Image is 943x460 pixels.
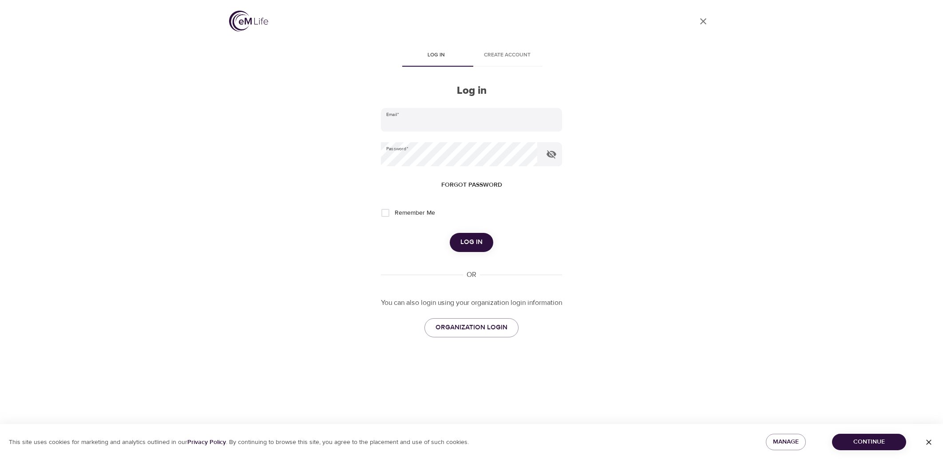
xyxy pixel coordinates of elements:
span: Remember Me [395,208,435,218]
p: You can also login using your organization login information [381,298,562,308]
a: ORGANIZATION LOGIN [424,318,519,337]
div: OR [463,270,480,280]
button: Log in [450,233,493,252]
span: Manage [773,436,799,448]
button: Continue [832,434,906,450]
a: Privacy Policy [187,438,226,446]
button: Manage [766,434,806,450]
span: Log in [460,236,483,248]
h2: Log in [381,84,562,97]
span: Log in [406,51,466,60]
div: disabled tabs example [381,45,562,67]
button: Forgot password [438,177,506,193]
span: Forgot password [441,180,502,191]
span: Continue [839,436,899,448]
span: ORGANIZATION LOGIN [436,322,507,333]
a: close [693,11,714,32]
span: Create account [477,51,537,60]
img: logo [229,11,268,32]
